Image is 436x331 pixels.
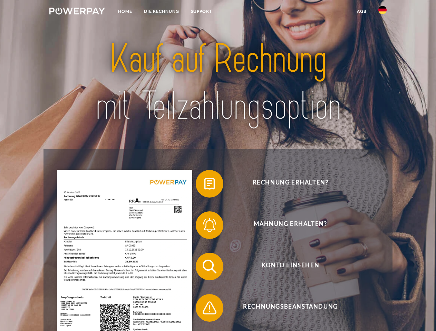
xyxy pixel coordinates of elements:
img: title-powerpay_de.svg [66,33,370,132]
span: Rechnung erhalten? [206,170,375,198]
button: Konto einsehen [196,253,375,280]
img: qb_bill.svg [201,175,218,192]
button: Mahnung erhalten? [196,211,375,239]
img: qb_search.svg [201,258,218,275]
a: Home [112,5,138,18]
img: de [378,6,387,14]
img: qb_warning.svg [201,299,218,317]
span: Mahnung erhalten? [206,211,375,239]
a: SUPPORT [185,5,218,18]
a: DIE RECHNUNG [138,5,185,18]
button: Rechnungsbeanstandung [196,294,375,322]
a: agb [351,5,372,18]
span: Rechnungsbeanstandung [206,294,375,322]
img: qb_bell.svg [201,217,218,234]
button: Rechnung erhalten? [196,170,375,198]
span: Konto einsehen [206,253,375,280]
img: logo-powerpay-white.svg [49,8,105,14]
